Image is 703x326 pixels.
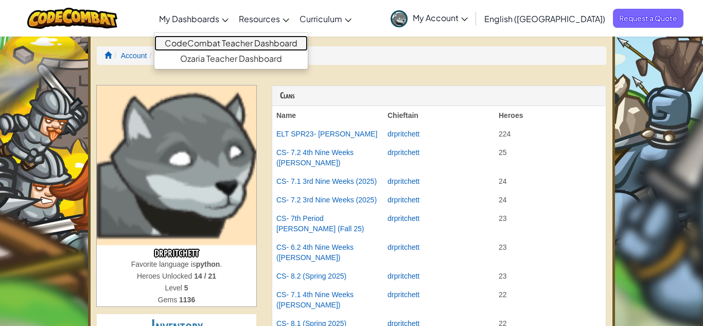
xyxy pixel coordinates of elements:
span: . [220,260,222,268]
a: Ozaria Teacher Dashboard [154,51,308,66]
strong: 1136 [179,296,195,304]
a: drpritchett [388,177,419,185]
a: drpritchett [388,272,419,280]
a: drpritchett [388,148,419,157]
a: CS- 6.2 4th Nine Weeks ([PERSON_NAME]) [276,243,354,262]
a: drpritchett [388,290,419,299]
img: avatar [391,10,408,27]
a: drpritchett [388,196,419,204]
a: CS- 8.2 (Spring 2025) [276,272,346,280]
a: My Dashboards [154,5,234,32]
a: CodeCombat Teacher Dashboard [154,36,308,51]
a: English ([GEOGRAPHIC_DATA]) [479,5,610,32]
a: Account [121,52,147,60]
td: 23 [495,267,606,285]
img: CodeCombat logo [27,8,117,29]
h3: drpritchett [97,245,256,259]
h3: Clans [280,91,598,100]
a: drpritchett [388,130,419,138]
span: English ([GEOGRAPHIC_DATA]) [484,13,605,24]
strong: python [196,260,220,268]
a: CS- 7th Period [PERSON_NAME] (Fall 25) [276,214,364,233]
a: CS- 7.1 3rd Nine Weeks (2025) [276,177,377,185]
strong: 14 / 21 [194,272,216,280]
span: Level [165,284,184,292]
span: Resources [239,13,280,24]
th: Chieftain [383,106,495,125]
a: CS- 7.2 3rd Nine Weeks (2025) [276,196,377,204]
span: Heroes Unlocked [137,272,194,280]
span: My Account [413,12,468,23]
th: Name [272,106,383,125]
a: drpritchett [388,214,419,222]
span: Favorite language is [131,260,196,268]
td: 24 [495,191,606,209]
a: CS- 7.1 4th Nine Weeks ([PERSON_NAME]) [276,290,354,309]
span: Gems [158,296,179,304]
td: 23 [495,238,606,267]
td: 23 [495,209,606,238]
span: Curriculum [300,13,342,24]
strong: 5 [184,284,188,292]
td: 22 [495,285,606,314]
td: 24 [495,172,606,191]
a: CS- 7.2 4th Nine Weeks ([PERSON_NAME]) [276,148,354,167]
th: Heroes [495,106,606,125]
a: My Account [385,2,473,35]
td: 224 [495,125,606,143]
span: My Dashboards [159,13,219,24]
li: Profile [147,50,176,61]
a: Resources [234,5,294,32]
a: Curriculum [294,5,357,32]
td: 25 [495,143,606,172]
a: drpritchett [388,243,419,251]
a: ELT SPR23- [PERSON_NAME] [276,130,377,138]
a: Request a Quote [613,9,683,28]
